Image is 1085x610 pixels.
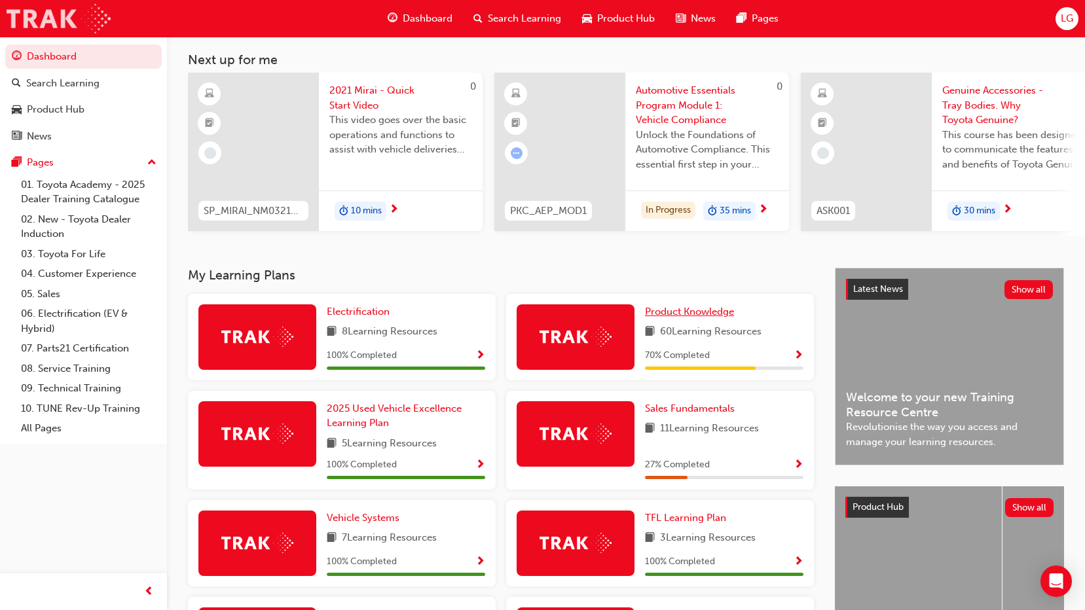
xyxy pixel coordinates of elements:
[488,11,561,26] span: Search Learning
[188,73,483,231] a: 0SP_MIRAI_NM0321_VID2021 Mirai - Quick Start VideoThis video goes over the basic operations and f...
[327,403,462,429] span: 2025 Used Vehicle Excellence Learning Plan
[475,350,485,362] span: Show Progress
[403,11,452,26] span: Dashboard
[645,421,655,437] span: book-icon
[846,390,1053,420] span: Welcome to your new Training Resource Centre
[475,554,485,570] button: Show Progress
[327,348,397,363] span: 100 % Completed
[846,420,1053,449] span: Revolutionise the way you access and manage your learning resources.
[16,399,162,419] a: 10. TUNE Rev-Up Training
[475,457,485,473] button: Show Progress
[327,324,337,340] span: book-icon
[645,554,715,569] span: 100 % Completed
[12,157,22,169] span: pages-icon
[12,51,22,63] span: guage-icon
[952,203,961,220] span: duration-icon
[964,204,995,219] span: 30 mins
[327,436,337,452] span: book-icon
[342,436,437,452] span: 5 Learning Resources
[327,554,397,569] span: 100 % Completed
[7,4,111,33] a: Trak
[16,338,162,359] a: 07. Parts21 Certification
[720,204,751,219] span: 35 mins
[204,204,303,219] span: SP_MIRAI_NM0321_VID
[511,115,521,132] span: booktick-icon
[1002,204,1012,216] span: next-icon
[327,512,399,524] span: Vehicle Systems
[475,459,485,471] span: Show Progress
[327,457,397,473] span: 100 % Completed
[5,151,162,175] button: Pages
[147,154,156,171] span: up-icon
[737,10,746,27] span: pages-icon
[16,175,162,209] a: 01. Toyota Academy - 2025 Dealer Training Catalogue
[205,86,214,103] span: learningResourceType_ELEARNING-icon
[708,203,717,220] span: duration-icon
[377,5,463,32] a: guage-iconDashboard
[327,511,405,526] a: Vehicle Systems
[817,147,829,159] span: learningRecordVerb_NONE-icon
[777,81,782,92] span: 0
[645,530,655,547] span: book-icon
[221,327,293,347] img: Trak
[327,530,337,547] span: book-icon
[794,556,803,568] span: Show Progress
[691,11,716,26] span: News
[5,98,162,122] a: Product Hub
[817,204,850,219] span: ASK001
[16,378,162,399] a: 09. Technical Training
[5,71,162,96] a: Search Learning
[1056,7,1078,30] button: LG
[645,324,655,340] span: book-icon
[818,86,827,103] span: learningResourceType_ELEARNING-icon
[205,115,214,132] span: booktick-icon
[5,124,162,149] a: News
[846,279,1053,300] a: Latest NewsShow all
[540,533,612,553] img: Trak
[470,81,476,92] span: 0
[27,102,84,117] div: Product Hub
[645,457,710,473] span: 27 % Completed
[342,324,437,340] span: 8 Learning Resources
[636,83,779,128] span: Automotive Essentials Program Module 1: Vehicle Compliance
[758,204,768,216] span: next-icon
[511,86,521,103] span: learningResourceType_ELEARNING-icon
[511,147,523,159] span: learningRecordVerb_ATTEMPT-icon
[835,268,1064,465] a: Latest NewsShow allWelcome to your new Training Resource CentreRevolutionise the way you access a...
[221,533,293,553] img: Trak
[5,45,162,69] a: Dashboard
[597,11,655,26] span: Product Hub
[510,204,587,219] span: PKC_AEP_MOD1
[204,147,216,159] span: learningRecordVerb_NONE-icon
[942,128,1085,172] span: This course has been designed to communicate the features and benefits of Toyota Genuine Tray Bod...
[660,530,756,547] span: 3 Learning Resources
[327,304,395,319] a: Electrification
[16,244,162,264] a: 03. Toyota For Life
[463,5,572,32] a: search-iconSearch Learning
[26,76,100,91] div: Search Learning
[794,457,803,473] button: Show Progress
[351,204,382,219] span: 10 mins
[645,348,710,363] span: 70 % Completed
[845,497,1054,518] a: Product HubShow all
[818,115,827,132] span: booktick-icon
[27,155,54,170] div: Pages
[942,83,1085,128] span: Genuine Accessories - Tray Bodies. Why Toyota Genuine?
[676,10,686,27] span: news-icon
[660,324,762,340] span: 60 Learning Resources
[16,264,162,284] a: 04. Customer Experience
[329,83,472,113] span: 2021 Mirai - Quick Start Video
[16,418,162,439] a: All Pages
[660,421,759,437] span: 11 Learning Resources
[645,306,734,317] span: Product Knowledge
[572,5,665,32] a: car-iconProduct Hub
[1061,11,1073,26] span: LG
[582,10,592,27] span: car-icon
[645,511,731,526] a: TFL Learning Plan
[12,104,22,116] span: car-icon
[794,459,803,471] span: Show Progress
[342,530,437,547] span: 7 Learning Resources
[12,78,21,90] span: search-icon
[645,304,739,319] a: Product Knowledge
[475,556,485,568] span: Show Progress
